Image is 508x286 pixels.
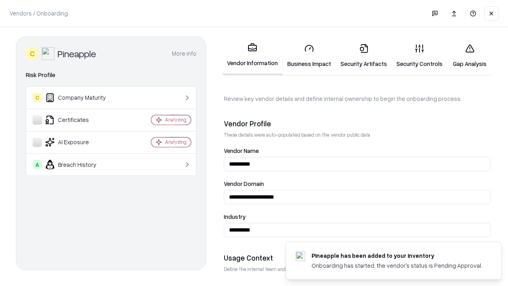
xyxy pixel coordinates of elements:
label: Industry [224,214,491,220]
label: Vendor Domain [224,181,491,187]
a: Gap Analysis [447,37,492,74]
p: Review key vendor details and define internal ownership to begin the onboarding process. [224,95,491,103]
p: These details were auto-populated based on the vendor public data [224,131,491,138]
div: Certificates [33,115,127,125]
a: Security Controls [392,37,447,74]
div: Analyzing [165,116,187,123]
p: Vendors / Onboarding [10,9,68,17]
div: Pineapple has been added to your inventory [312,251,482,260]
div: Analyzing [165,139,187,145]
div: Pineapple [58,47,96,60]
div: Risk Profile [26,70,196,80]
label: Vendor Name [224,148,491,154]
img: pineappleenergy.com [296,251,305,261]
div: Usage Context [224,253,491,263]
a: Business Impact [283,37,336,74]
div: Vendor Profile [224,119,491,128]
img: Pineapple [42,47,54,60]
a: Vendor Information [222,37,283,75]
div: Onboarding has started, the vendor's status is Pending Approval. [312,261,482,270]
a: Security Artifacts [336,37,392,74]
div: Company Maturity [33,93,127,102]
button: More info [172,46,196,61]
div: Breach History [33,160,127,169]
div: C [33,93,42,102]
p: Define the internal team and reason for using this vendor. This helps assess business relevance a... [224,266,491,272]
div: C [26,47,38,60]
div: A [33,160,42,169]
div: AI Exposure [33,137,127,147]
